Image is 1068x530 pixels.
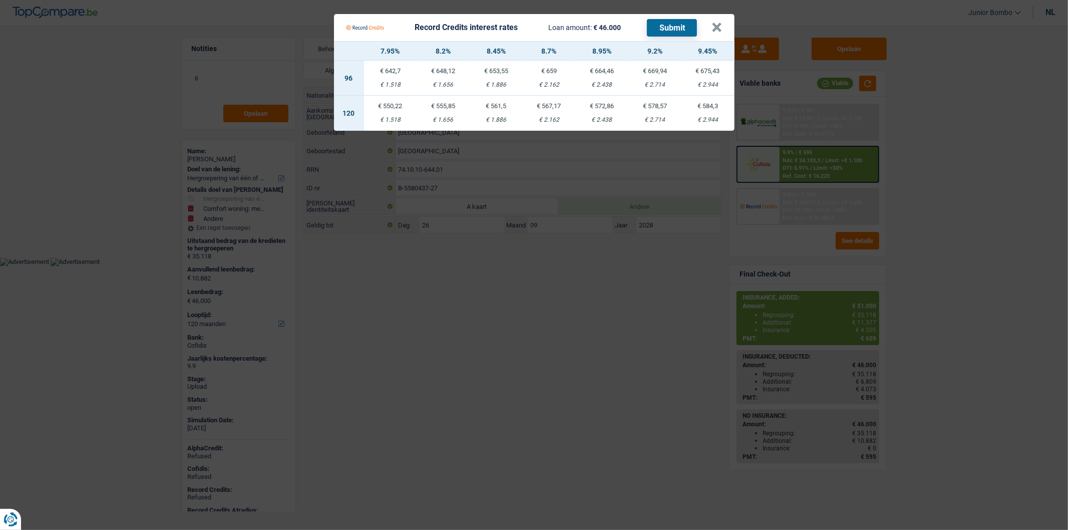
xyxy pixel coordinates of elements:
[470,42,523,61] th: 8.45%
[523,82,576,88] div: € 2.162
[575,103,628,109] div: € 572,86
[417,103,470,109] div: € 555,85
[712,23,723,33] button: ×
[681,103,735,109] div: € 584,3
[417,68,470,74] div: € 648,12
[334,96,364,131] td: 120
[523,117,576,123] div: € 2.162
[681,82,735,88] div: € 2.944
[346,18,384,37] img: Record Credits
[628,42,681,61] th: 9.2%
[364,117,417,123] div: € 1.518
[470,103,523,109] div: € 561,5
[594,24,621,32] span: € 46.000
[364,103,417,109] div: € 550,22
[575,117,628,123] div: € 2.438
[681,68,735,74] div: € 675,43
[470,68,523,74] div: € 653,55
[417,82,470,88] div: € 1.656
[417,42,470,61] th: 8.2%
[575,82,628,88] div: € 2.438
[417,117,470,123] div: € 1.656
[470,117,523,123] div: € 1.886
[523,42,576,61] th: 8.7%
[364,82,417,88] div: € 1.518
[549,24,592,32] span: Loan amount:
[647,19,697,37] button: Submit
[681,117,735,123] div: € 2.944
[575,42,628,61] th: 8.95%
[334,61,364,96] td: 96
[628,117,681,123] div: € 2.714
[415,24,518,32] div: Record Credits interest rates
[628,68,681,74] div: € 669,94
[628,82,681,88] div: € 2.714
[523,103,576,109] div: € 567,17
[364,68,417,74] div: € 642,7
[470,82,523,88] div: € 1.886
[628,103,681,109] div: € 578,57
[523,68,576,74] div: € 659
[681,42,735,61] th: 9.45%
[364,42,417,61] th: 7.95%
[575,68,628,74] div: € 664,46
